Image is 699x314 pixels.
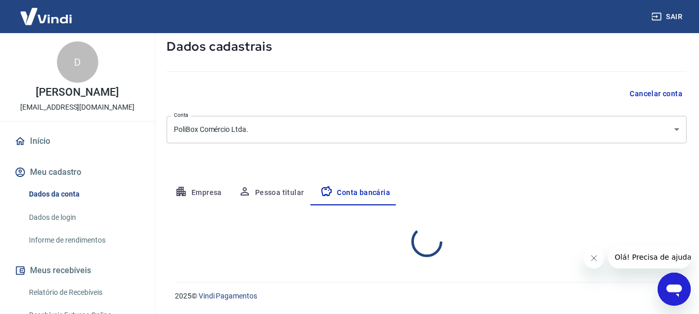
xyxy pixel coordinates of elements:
div: D [57,41,98,83]
iframe: Mensagem da empresa [608,246,691,268]
a: Informe de rendimentos [25,230,142,251]
a: Dados da conta [25,184,142,205]
a: Relatório de Recebíveis [25,282,142,303]
img: Vindi [12,1,80,32]
span: Olá! Precisa de ajuda? [6,7,87,16]
button: Empresa [167,181,230,205]
button: Pessoa titular [230,181,313,205]
label: Conta [174,111,188,119]
p: [EMAIL_ADDRESS][DOMAIN_NAME] [20,102,135,113]
iframe: Botão para abrir a janela de mensagens [658,273,691,306]
button: Conta bancária [312,181,398,205]
a: Dados de login [25,207,142,228]
iframe: Fechar mensagem [584,248,604,268]
h5: Dados cadastrais [167,38,687,55]
button: Cancelar conta [626,84,687,103]
div: PoliBox Comércio Ltda. [167,116,687,143]
button: Sair [649,7,687,26]
p: [PERSON_NAME] [36,87,118,98]
button: Meu cadastro [12,161,142,184]
p: 2025 © [175,291,674,302]
a: Vindi Pagamentos [199,292,257,300]
a: Início [12,130,142,153]
button: Meus recebíveis [12,259,142,282]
